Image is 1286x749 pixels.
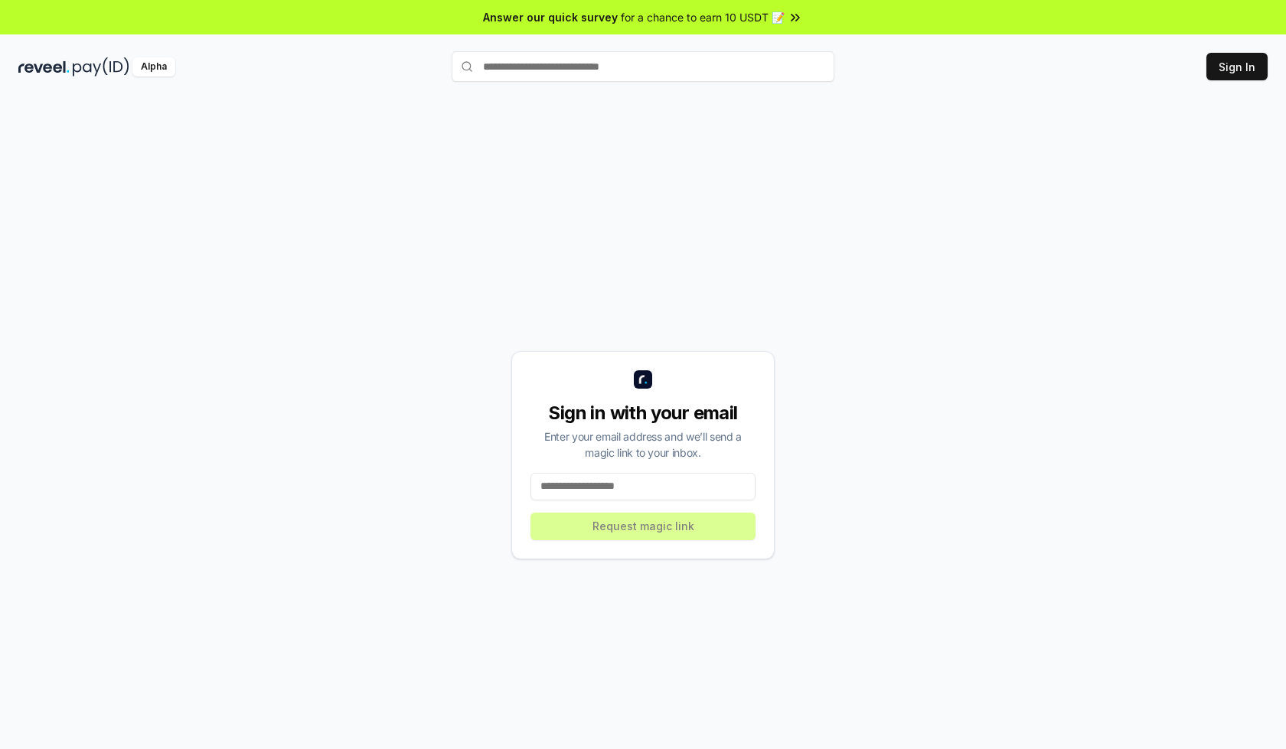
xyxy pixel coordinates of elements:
[483,9,618,25] span: Answer our quick survey
[621,9,785,25] span: for a chance to earn 10 USDT 📝
[530,428,756,461] div: Enter your email address and we’ll send a magic link to your inbox.
[73,57,129,77] img: pay_id
[1206,53,1268,80] button: Sign In
[530,401,756,425] div: Sign in with your email
[18,57,70,77] img: reveel_dark
[634,370,652,389] img: logo_small
[132,57,175,77] div: Alpha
